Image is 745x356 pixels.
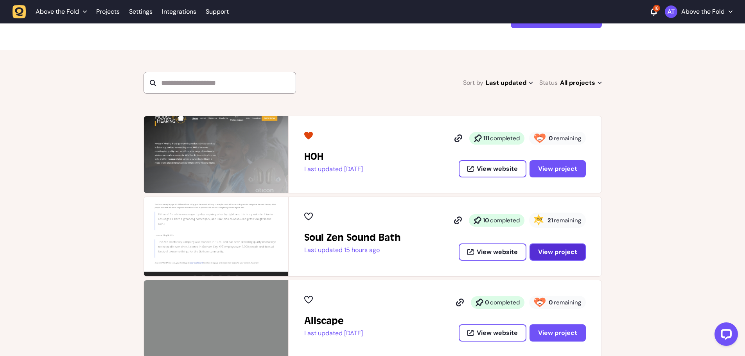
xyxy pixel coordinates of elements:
strong: 0 [549,134,553,142]
h2: HOH [304,150,363,163]
button: Above the Fold [13,5,92,19]
button: View website [459,243,526,261]
span: All projects [560,77,602,88]
button: View website [459,324,526,342]
span: Above the Fold [36,8,79,16]
span: View project [538,165,577,173]
span: remaining [554,216,581,224]
strong: 0 [549,299,553,306]
span: View website [477,249,518,255]
span: Last updated [486,77,533,88]
a: Projects [96,5,120,19]
span: remaining [554,134,581,142]
span: View website [477,166,518,172]
span: completed [490,299,520,306]
p: Last updated [DATE] [304,329,363,337]
button: Above the Fold [665,5,732,18]
a: Integrations [162,5,196,19]
span: View project [538,329,577,337]
h2: Soul Zen Sound Bath [304,231,401,244]
span: completed [490,216,520,224]
span: Status [539,77,558,88]
strong: 111 [483,134,489,142]
img: HOH [144,116,288,193]
a: Support [206,8,229,16]
iframe: LiveChat chat widget [708,319,741,352]
span: remaining [554,299,581,306]
p: Last updated 15 hours ago [304,246,401,254]
button: View project [530,324,586,342]
span: completed [490,134,520,142]
a: Settings [129,5,153,19]
strong: 21 [548,216,553,224]
img: Above the Fold [665,5,677,18]
div: 18 [653,5,660,12]
p: Last updated [DATE] [304,165,363,173]
span: View website [477,330,518,336]
strong: 0 [485,299,489,306]
p: Above the Fold [681,8,725,16]
button: View project [530,243,586,261]
button: View project [530,160,586,177]
span: View project [538,248,577,256]
strong: 10 [483,216,489,224]
img: Soul Zen Sound Bath [144,197,288,276]
span: Sort by [463,77,483,88]
h2: Allscape [304,315,363,327]
button: View website [459,160,526,177]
